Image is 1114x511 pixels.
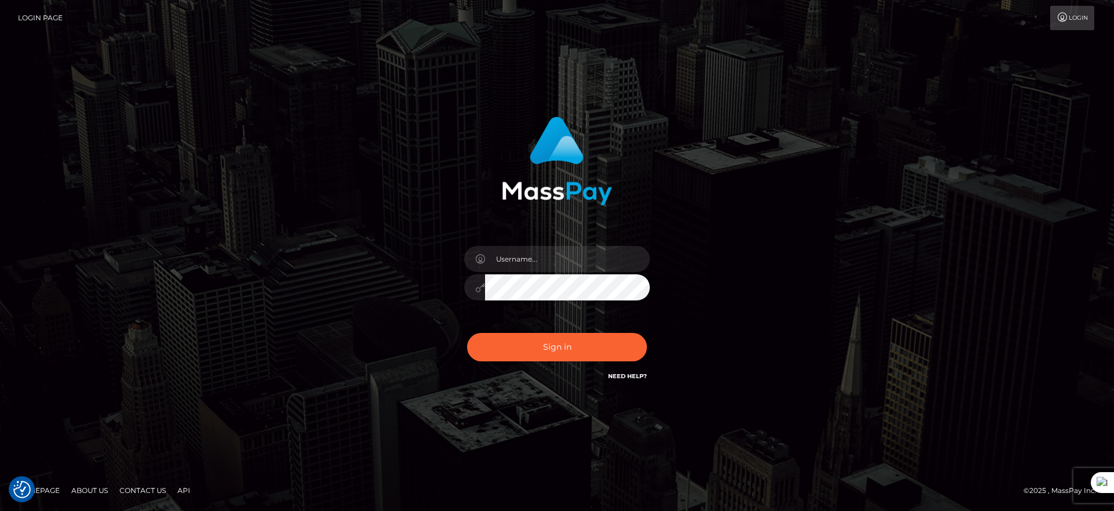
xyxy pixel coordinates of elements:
[115,481,171,499] a: Contact Us
[13,481,31,498] img: Revisit consent button
[173,481,195,499] a: API
[467,333,647,361] button: Sign in
[67,481,113,499] a: About Us
[13,481,31,498] button: Consent Preferences
[608,372,647,380] a: Need Help?
[1050,6,1094,30] a: Login
[13,481,64,499] a: Homepage
[1023,484,1105,497] div: © 2025 , MassPay Inc.
[18,6,63,30] a: Login Page
[502,117,612,205] img: MassPay Login
[485,246,650,272] input: Username...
